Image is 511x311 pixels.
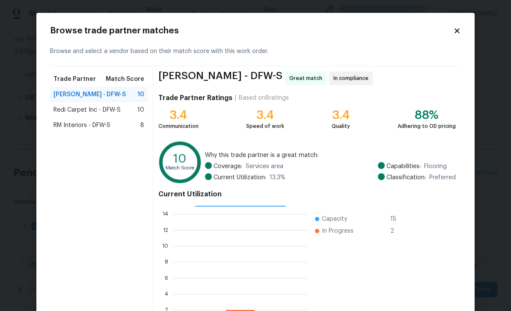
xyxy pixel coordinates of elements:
span: RM Interiors - DFW-S [53,121,110,130]
span: Match Score [106,75,144,83]
text: 4 [165,291,168,296]
span: Current Utilization: [214,173,266,182]
div: Communication [158,122,199,130]
div: 3.4 [332,111,350,119]
span: 15 [390,215,404,223]
span: Capacity [322,215,347,223]
span: Services area [246,162,283,171]
span: In compliance [333,74,372,83]
text: 8 [165,259,168,264]
span: 10 [137,106,144,114]
span: Trade Partner [53,75,96,83]
span: Coverage: [214,162,242,171]
div: 3.4 [246,111,284,119]
span: 8 [140,121,144,130]
text: 10 [162,243,168,249]
span: Classification: [386,173,426,182]
text: 6 [165,275,168,281]
text: Match Score [166,166,194,170]
span: [PERSON_NAME] - DFW-S [53,90,126,99]
span: Great match [289,74,326,83]
div: Based on 8 ratings [239,94,289,102]
div: Quality [332,122,350,130]
h4: Trade Partner Ratings [158,94,232,102]
span: Redi Carpet Inc - DFW-S [53,106,121,114]
div: 88% [398,111,456,119]
h4: Current Utilization [158,190,456,198]
div: Speed of work [246,122,284,130]
text: 14 [163,211,168,216]
div: Adhering to OD pricing [398,122,456,130]
div: 3.4 [158,111,199,119]
div: Browse and select a vendor based on their match score with this work order. [50,37,461,66]
span: Preferred [429,173,456,182]
span: In Progress [322,227,354,235]
span: 10 [137,90,144,99]
span: Why this trade partner is a great match: [205,151,456,160]
h2: Browse trade partner matches [50,27,453,35]
text: 10 [173,153,187,165]
span: Capabilities: [386,162,421,171]
span: 2 [390,227,404,235]
div: | [232,94,239,102]
span: [PERSON_NAME] - DFW-S [158,71,282,85]
span: 13.3 % [270,173,285,182]
span: Flooring [424,162,447,171]
text: 12 [163,228,168,233]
